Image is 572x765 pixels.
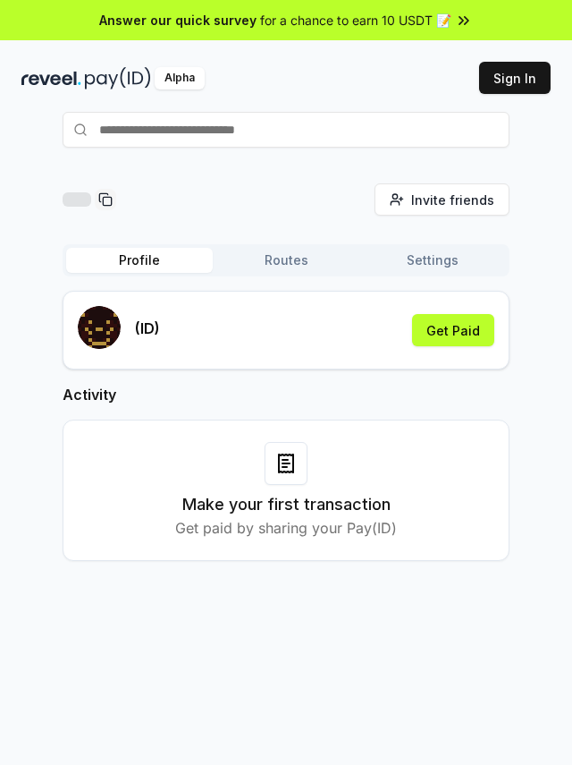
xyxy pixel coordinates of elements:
button: Profile [66,248,213,273]
span: Invite friends [411,191,494,209]
button: Invite friends [374,183,509,216]
button: Routes [213,248,359,273]
div: Alpha [155,67,205,89]
button: Get Paid [412,314,494,346]
span: Answer our quick survey [99,11,257,30]
p: Get paid by sharing your Pay(ID) [175,517,397,539]
button: Settings [359,248,506,273]
p: (ID) [135,318,160,339]
img: pay_id [85,67,151,89]
span: for a chance to earn 10 USDT 📝 [260,11,451,30]
h3: Make your first transaction [182,492,391,517]
img: reveel_dark [21,67,81,89]
button: Sign In [479,62,551,94]
h2: Activity [63,384,509,405]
